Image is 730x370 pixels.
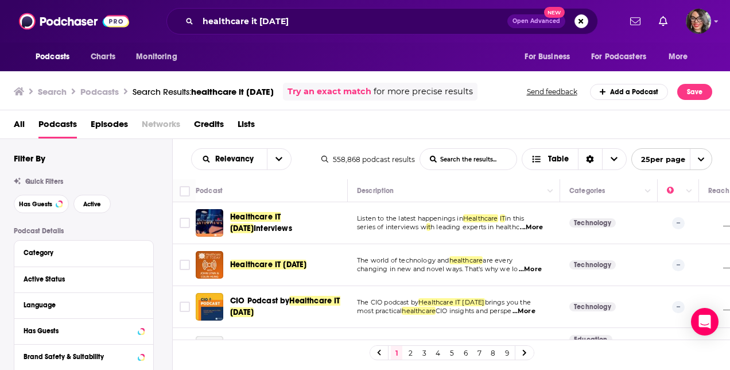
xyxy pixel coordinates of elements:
[543,184,557,198] button: Column Actions
[19,10,129,32] img: Podchaser - Follow, Share and Rate Podcasts
[288,85,371,98] a: Try an exact match
[708,260,730,270] p: __
[708,302,730,312] p: __
[267,149,291,169] button: open menu
[432,346,444,360] a: 4
[578,149,602,169] div: Sort Direction
[38,86,67,97] h3: Search
[672,301,685,313] p: --
[238,115,255,138] a: Lists
[230,259,306,271] a: Healthcare IT [DATE]
[520,223,543,232] span: ...More
[357,298,418,306] span: The CIO podcast by
[661,46,702,68] button: open menu
[192,155,267,163] button: open menu
[133,86,274,97] div: Search Results:
[24,298,144,312] button: Language
[641,184,655,198] button: Column Actions
[198,12,507,30] input: Search podcasts, credits, & more...
[682,184,696,198] button: Column Actions
[686,9,711,34] img: User Profile
[522,148,627,170] h2: Choose View
[142,115,180,138] span: Networks
[544,7,565,18] span: New
[391,346,402,360] a: 1
[626,11,645,31] a: Show notifications dropdown
[24,275,137,283] div: Active Status
[196,293,223,321] img: CIO Podcast by Healthcare IT Today
[180,218,190,228] span: Toggle select row
[196,336,223,364] a: Healthcare Today
[91,49,115,65] span: Charts
[194,115,224,138] a: Credits
[686,9,711,34] span: Logged in as Crandall24
[80,86,119,97] h3: Podcasts
[136,49,177,65] span: Monitoring
[374,85,473,98] span: for more precise results
[677,84,712,100] button: Save
[569,335,612,344] a: Education
[654,11,672,31] a: Show notifications dropdown
[487,346,499,360] a: 8
[500,214,505,222] span: IT
[230,211,344,234] a: Healthcare IT [DATE]Interviews
[19,201,52,207] span: Has Guests
[569,260,616,269] a: Technology
[672,217,685,229] p: --
[669,49,688,65] span: More
[449,256,483,264] span: healthcare
[436,307,511,315] span: CIO insights and perspe
[230,260,306,269] span: Healthcare IT [DATE]
[196,251,223,279] img: Healthcare IT Today
[24,353,134,361] div: Brand Safety & Suitability
[473,346,485,360] a: 7
[25,178,63,186] span: Quick Filters
[505,214,524,222] span: in this
[24,301,137,309] div: Language
[24,349,144,364] button: Brand Safety & Suitability
[590,84,669,100] a: Add a Podcast
[24,327,134,335] div: Has Guests
[230,296,289,306] span: CIO Podcast by
[357,307,402,315] span: most practical
[402,307,436,315] span: healthcare
[128,46,192,68] button: open menu
[584,46,663,68] button: open menu
[691,308,719,336] div: Open Intercom Messenger
[91,115,128,138] span: Episodes
[38,115,77,138] span: Podcasts
[569,302,616,311] a: Technology
[418,346,430,360] a: 3
[191,86,274,97] span: healthcare it [DATE]
[254,223,292,233] span: Interviews
[196,209,223,237] a: Healthcare IT Today Interviews
[708,218,730,228] p: __
[517,46,584,68] button: open menu
[426,223,430,231] span: it
[36,49,69,65] span: Podcasts
[83,46,122,68] a: Charts
[667,184,683,198] div: Power Score
[357,256,449,264] span: The world of technology and
[507,14,565,28] button: Open AdvancedNew
[548,155,569,163] span: Table
[512,307,535,316] span: ...More
[321,155,415,164] div: 558,868 podcast results
[569,184,605,198] div: Categories
[525,49,570,65] span: For Business
[631,148,712,170] button: open menu
[73,195,111,213] button: Active
[591,49,646,65] span: For Podcasters
[180,260,190,270] span: Toggle select row
[133,86,274,97] a: Search Results:healthcare it [DATE]
[569,218,616,228] a: Technology
[460,346,471,360] a: 6
[512,18,560,24] span: Open Advanced
[501,346,512,360] a: 9
[686,9,711,34] button: Show profile menu
[519,265,542,274] span: ...More
[24,272,144,286] button: Active Status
